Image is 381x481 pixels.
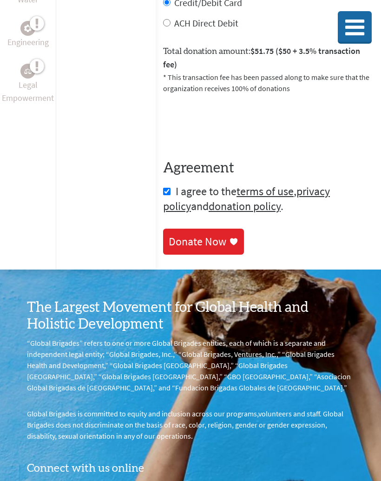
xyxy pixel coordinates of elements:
a: donation policy [209,199,281,213]
p: “Global Brigades” refers to one or more Global Brigades entities, each of which is a separate and... [27,337,354,393]
div: Donate Now [169,234,226,249]
h4: Connect with us online [27,456,354,476]
div: Engineering [20,21,35,36]
span: $51.75 ($50 + 3.5% transaction fee) [163,46,360,70]
p: * This transaction fee has been passed along to make sure that the organization receives 100% of ... [163,72,374,94]
iframe: reCAPTCHA [163,105,304,141]
a: terms of use [236,184,294,198]
p: Engineering [7,36,49,49]
a: privacy policy [163,184,330,213]
h4: Agreement [163,160,374,177]
p: Legal Empowerment [2,79,54,105]
a: EngineeringEngineering [7,21,49,49]
a: Legal EmpowermentLegal Empowerment [2,64,54,105]
img: Legal Empowerment [24,68,32,74]
h3: The Largest Movement for Global Health and Holistic Development [27,299,354,333]
span: I agree to the , and . [163,184,330,213]
img: Engineering [24,25,32,32]
label: Total donation amount: [163,45,374,72]
label: ACH Direct Debit [174,17,238,29]
p: Global Brigades is committed to equity and inclusion across our programs,volunteers and staff. Gl... [27,408,354,441]
a: Donate Now [163,229,244,255]
div: Legal Empowerment [20,64,35,79]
